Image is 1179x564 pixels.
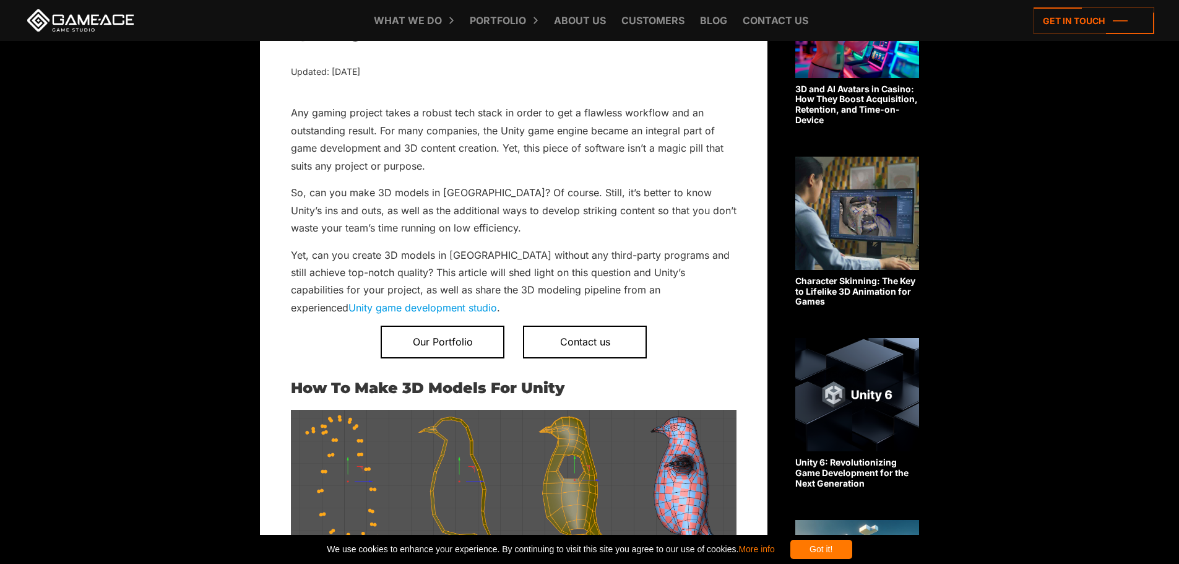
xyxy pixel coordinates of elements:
[291,246,736,317] p: Yet, can you create 3D models in [GEOGRAPHIC_DATA] without any third-party programs and still ach...
[348,302,497,314] a: Unity game development studio
[291,64,736,80] div: Updated: [DATE]
[381,326,504,358] a: Our Portfolio
[291,380,736,396] h2: How To Make 3D Models For Unity
[291,184,736,236] p: So, can you make 3D models in [GEOGRAPHIC_DATA]? Of course. Still, it’s better to know Unity’s in...
[795,157,919,307] a: Character Skinning: The Key to Lifelike 3D Animation for Games
[795,338,919,488] a: Unity 6: Revolutionizing Game Development for the Next Generation
[291,104,736,175] p: Any gaming project takes a robust tech stack in order to get a flawless workflow and an outstandi...
[327,540,774,559] span: We use cookies to enhance your experience. By continuing to visit this site you agree to our use ...
[291,410,736,558] img: 3d modeling for unity
[795,157,919,270] img: Related
[790,540,852,559] div: Got it!
[795,338,919,451] img: Related
[738,544,774,554] a: More info
[1034,7,1154,34] a: Get in touch
[523,326,647,358] a: Contact us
